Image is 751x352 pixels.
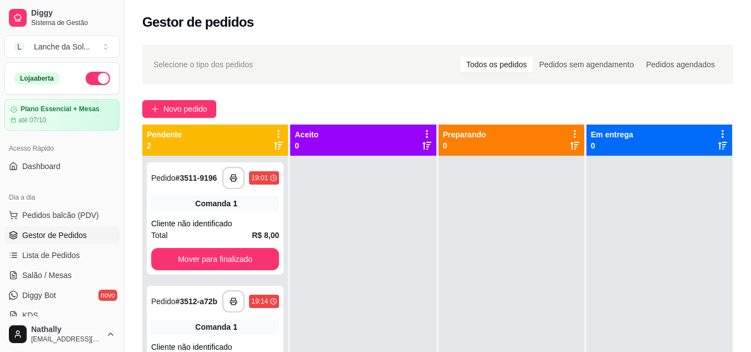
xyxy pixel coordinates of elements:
[4,321,120,348] button: Nathally[EMAIL_ADDRESS][DOMAIN_NAME]
[21,105,100,113] article: Plano Essencial + Mesas
[4,286,120,304] a: Diggy Botnovo
[22,290,56,301] span: Diggy Bot
[295,129,319,140] p: Aceito
[18,116,46,125] article: até 07/10
[31,8,115,18] span: Diggy
[22,210,99,221] span: Pedidos balcão (PDV)
[233,321,237,333] div: 1
[4,206,120,224] button: Pedidos balcão (PDV)
[22,230,87,241] span: Gestor de Pedidos
[176,173,217,182] strong: # 3511-9196
[4,140,120,157] div: Acesso Rápido
[233,198,237,209] div: 1
[34,41,90,52] div: Lanche da Sol ...
[195,321,231,333] span: Comanda
[14,41,25,52] span: L
[460,57,533,72] div: Todos os pedidos
[640,57,721,72] div: Pedidos agendados
[443,140,486,151] p: 0
[147,129,182,140] p: Pendente
[22,161,61,172] span: Dashboard
[31,335,102,344] span: [EMAIL_ADDRESS][DOMAIN_NAME]
[251,173,268,182] div: 19:01
[251,297,268,306] div: 19:14
[86,72,110,85] button: Alterar Status
[443,129,486,140] p: Preparando
[151,229,168,241] span: Total
[31,325,102,335] span: Nathally
[163,103,207,115] span: Novo pedido
[14,72,60,85] div: Loja aberta
[4,266,120,284] a: Salão / Mesas
[151,248,279,270] button: Mover para finalizado
[22,270,72,281] span: Salão / Mesas
[4,4,120,31] a: DiggySistema de Gestão
[151,218,279,229] div: Cliente não identificado
[151,173,176,182] span: Pedido
[533,57,640,72] div: Pedidos sem agendamento
[4,226,120,244] a: Gestor de Pedidos
[4,306,120,324] a: KDS
[4,189,120,206] div: Dia a dia
[147,140,182,151] p: 2
[195,198,231,209] span: Comanda
[22,310,38,321] span: KDS
[4,36,120,58] button: Select a team
[591,140,633,151] p: 0
[151,105,159,113] span: plus
[142,100,216,118] button: Novo pedido
[142,13,254,31] h2: Gestor de pedidos
[153,58,253,71] span: Selecione o tipo dos pedidos
[591,129,633,140] p: Em entrega
[4,246,120,264] a: Lista de Pedidos
[22,250,80,261] span: Lista de Pedidos
[295,140,319,151] p: 0
[252,231,279,240] strong: R$ 8,00
[151,297,176,306] span: Pedido
[4,157,120,175] a: Dashboard
[31,18,115,27] span: Sistema de Gestão
[176,297,218,306] strong: # 3512-a72b
[4,99,120,131] a: Plano Essencial + Mesasaté 07/10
